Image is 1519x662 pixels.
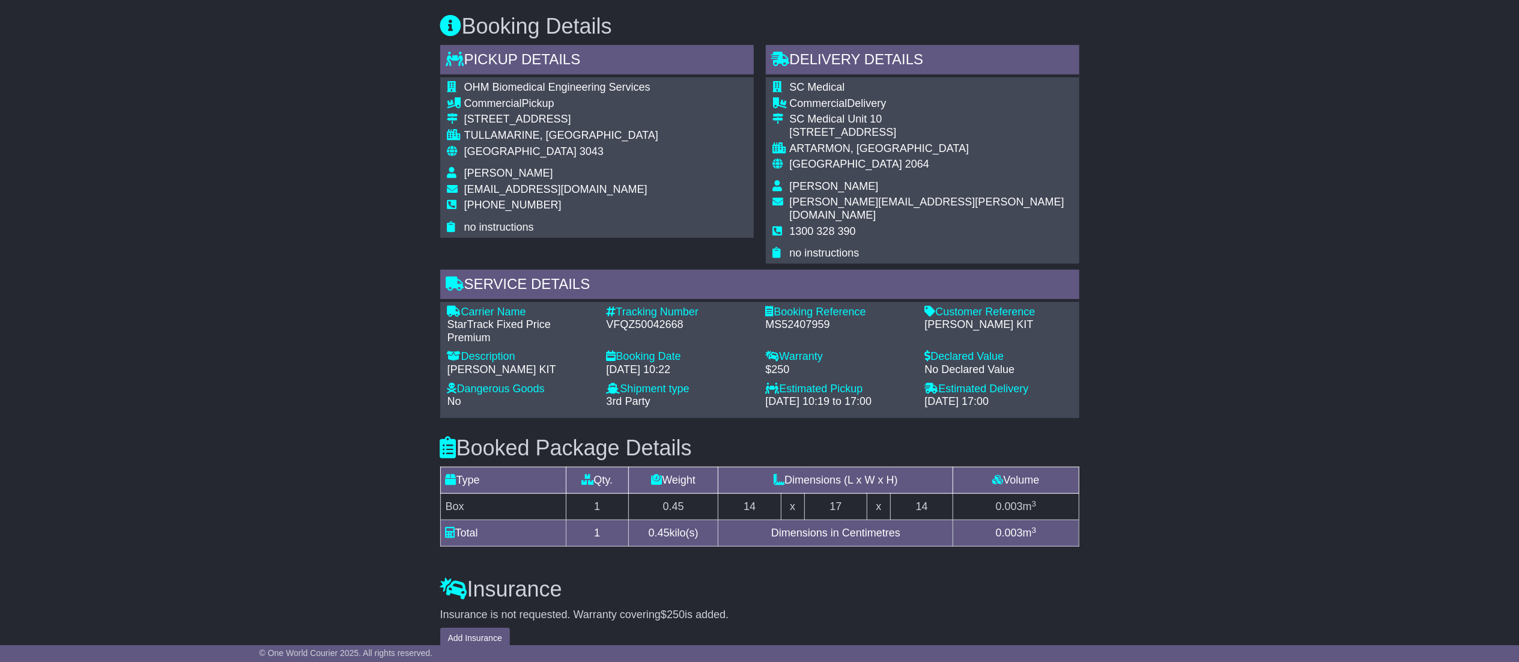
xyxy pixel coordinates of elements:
div: MS52407959 [766,318,913,332]
h3: Insurance [440,577,1079,601]
span: © One World Courier 2025. All rights reserved. [259,648,433,658]
td: Total [440,520,566,547]
td: 0.45 [629,494,718,520]
div: Shipment type [607,383,754,396]
span: [PHONE_NUMBER] [464,199,562,211]
span: [PERSON_NAME][EMAIL_ADDRESS][PERSON_NAME][DOMAIN_NAME] [790,196,1064,221]
td: Volume [953,467,1079,494]
div: Customer Reference [925,306,1072,319]
td: Dimensions in Centimetres [718,520,953,547]
span: Commercial [464,97,522,109]
span: [PERSON_NAME] [464,167,553,179]
span: No [447,395,461,407]
div: Tracking Number [607,306,754,319]
div: Description [447,350,595,363]
div: Warranty [766,350,913,363]
sup: 3 [1032,526,1037,535]
span: OHM Biomedical Engineering Services [464,81,650,93]
div: [PERSON_NAME] KIT [925,318,1072,332]
div: Booking Reference [766,306,913,319]
td: Weight [629,467,718,494]
span: no instructions [464,221,534,233]
span: 1300 328 390 [790,225,856,237]
div: Estimated Pickup [766,383,913,396]
span: SC Medical [790,81,845,93]
span: 0.003 [996,527,1023,539]
div: VFQZ50042668 [607,318,754,332]
div: Pickup Details [440,45,754,77]
span: 0.003 [996,500,1023,512]
td: 17 [804,494,867,520]
div: [DATE] 17:00 [925,395,1072,408]
td: Type [440,467,566,494]
div: [STREET_ADDRESS] [790,126,1072,139]
td: Box [440,494,566,520]
h3: Booked Package Details [440,436,1079,460]
sup: 3 [1032,499,1037,508]
span: [GEOGRAPHIC_DATA] [790,158,902,170]
td: Dimensions (L x W x H) [718,467,953,494]
div: TULLAMARINE, [GEOGRAPHIC_DATA] [464,129,658,142]
td: x [867,494,891,520]
span: [GEOGRAPHIC_DATA] [464,145,577,157]
span: [PERSON_NAME] [790,180,879,192]
div: Delivery [790,97,1072,111]
span: [EMAIL_ADDRESS][DOMAIN_NAME] [464,183,647,195]
div: Service Details [440,270,1079,302]
td: kilo(s) [629,520,718,547]
div: Booking Date [607,350,754,363]
td: 1 [566,520,629,547]
span: $250 [661,609,685,621]
div: [DATE] 10:22 [607,363,754,377]
div: ARTARMON, [GEOGRAPHIC_DATA] [790,142,1072,156]
div: [STREET_ADDRESS] [464,113,658,126]
span: Commercial [790,97,847,109]
td: Qty. [566,467,629,494]
div: [DATE] 10:19 to 17:00 [766,395,913,408]
div: Declared Value [925,350,1072,363]
button: Add Insurance [440,628,510,649]
span: 2064 [905,158,929,170]
span: 0.45 [649,527,670,539]
div: Estimated Delivery [925,383,1072,396]
div: SC Medical Unit 10 [790,113,1072,126]
td: 1 [566,494,629,520]
div: Dangerous Goods [447,383,595,396]
div: Pickup [464,97,658,111]
div: Carrier Name [447,306,595,319]
div: No Declared Value [925,363,1072,377]
div: StarTrack Fixed Price Premium [447,318,595,344]
td: m [953,520,1079,547]
span: 3043 [580,145,604,157]
h3: Booking Details [440,14,1079,38]
div: Insurance is not requested. Warranty covering is added. [440,609,1079,622]
td: m [953,494,1079,520]
div: Delivery Details [766,45,1079,77]
td: 14 [890,494,953,520]
td: 14 [718,494,781,520]
div: $250 [766,363,913,377]
span: no instructions [790,247,860,259]
td: x [781,494,804,520]
div: [PERSON_NAME] KIT [447,363,595,377]
span: 3rd Party [607,395,650,407]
